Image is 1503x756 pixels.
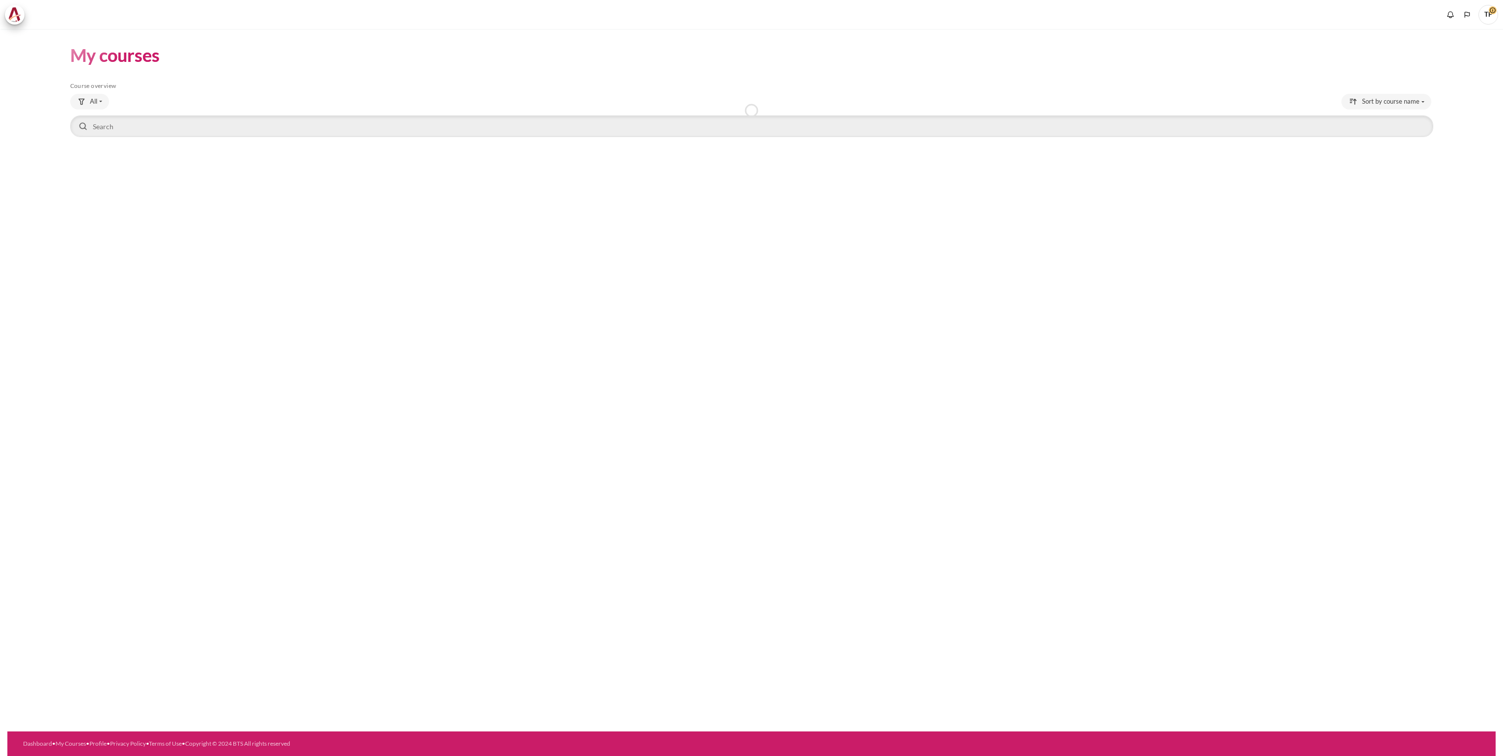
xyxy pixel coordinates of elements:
[70,94,109,110] button: Grouping drop-down menu
[90,97,97,107] span: All
[1460,7,1475,22] button: Languages
[70,115,1433,137] input: Search
[1362,97,1419,107] span: Sort by course name
[149,740,182,747] a: Terms of Use
[110,740,146,747] a: Privacy Policy
[89,740,107,747] a: Profile
[1341,94,1431,110] button: Sorting drop-down menu
[8,7,22,22] img: Architeck
[1443,7,1458,22] div: Show notification window with no new notifications
[1478,5,1498,25] span: TP
[70,44,160,67] h1: My courses
[70,94,1433,139] div: Course overview controls
[1478,5,1498,25] a: User menu
[23,739,853,748] div: • • • • •
[7,29,1496,154] section: Content
[5,5,29,25] a: Architeck Architeck
[185,740,290,747] a: Copyright © 2024 BTS All rights reserved
[70,82,1433,90] h5: Course overview
[23,740,52,747] a: Dashboard
[56,740,86,747] a: My Courses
